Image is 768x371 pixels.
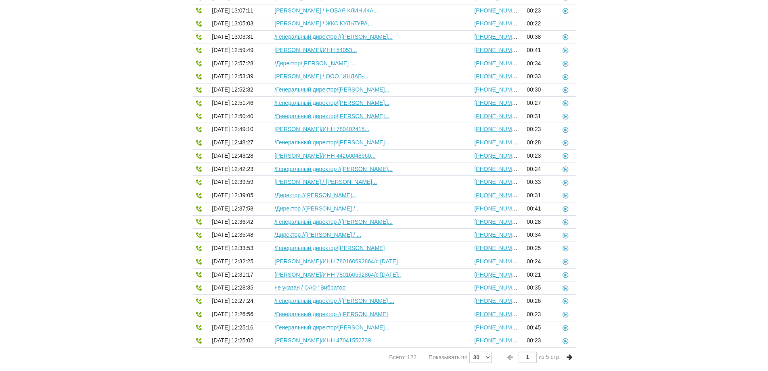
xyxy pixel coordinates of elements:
[274,33,393,40] a: /Генеральный директор //[PERSON_NAME]...
[527,153,552,159] span: 00:23
[212,271,253,278] span: [DATE] 12:31:17
[527,100,552,106] span: 00:27
[274,166,393,172] a: /Генеральный директор //[PERSON_NAME]...
[274,152,376,159] a: [PERSON_NAME]/ИНН 44260048960...
[212,205,253,212] span: [DATE] 12:37:58
[474,20,525,27] a: [PHONE_NUMBER]
[474,126,525,132] a: [PHONE_NUMBER]
[474,86,525,93] a: [PHONE_NUMBER]
[212,245,253,251] span: [DATE] 12:33:53
[274,100,389,106] a: /Генеральный директор/[PERSON_NAME]...
[274,113,389,119] a: /Генеральный директор/[PERSON_NAME]...
[274,60,355,67] a: /Директор/[PERSON_NAME] ...
[474,179,525,185] a: [PHONE_NUMBER]
[274,219,393,225] a: /Генеральный директор //[PERSON_NAME]...
[212,179,253,185] span: [DATE] 12:39:59
[474,298,525,304] a: [PHONE_NUMBER]
[527,219,552,225] span: 00:28
[274,284,347,291] a: не указан / ОАО "Вибратор"
[212,20,253,27] span: [DATE] 13:05:03
[527,166,552,173] span: 00:24
[527,113,552,120] span: 00:31
[212,298,253,304] span: [DATE] 12:27:24
[212,126,253,132] span: [DATE] 12:49:10
[274,20,374,27] a: [PERSON_NAME] / ЖКС КУЛЬТУРА,...
[474,100,525,106] a: [PHONE_NUMBER]
[274,47,357,53] a: [PERSON_NAME]/ИНН 54053...
[212,139,253,146] span: [DATE] 12:48:27
[474,60,525,67] a: [PHONE_NUMBER]
[274,337,376,344] a: [PERSON_NAME]/ИНН 47041552739...
[474,337,525,344] a: [PHONE_NUMBER]
[474,324,525,331] a: [PHONE_NUMBER]
[474,47,525,53] a: [PHONE_NUMBER]
[474,113,525,119] a: [PHONE_NUMBER]
[527,179,552,185] span: 00:33
[527,87,552,93] span: 00:30
[274,258,401,265] a: [PERSON_NAME]/ИНН 780160692864/с [DATE]..
[474,284,525,291] a: [PHONE_NUMBER]
[527,8,552,14] span: 00:23
[212,337,253,344] span: [DATE] 12:25:02
[474,33,525,40] a: [PHONE_NUMBER]
[474,152,525,159] a: [PHONE_NUMBER]
[527,126,552,133] span: 00:23
[212,166,253,172] span: [DATE] 12:42:23
[474,219,525,225] a: [PHONE_NUMBER]
[527,34,552,40] span: 00:38
[474,7,525,14] a: [PHONE_NUMBER]
[527,298,552,304] span: 00:26
[474,311,525,317] a: [PHONE_NUMBER]
[527,232,552,238] span: 00:34
[274,73,368,79] a: [PERSON_NAME] / ООО "ИНЛАБ-...
[474,271,525,278] a: [PHONE_NUMBER]
[527,311,552,318] span: 00:23
[274,245,385,251] a: /Генеральный директор/[PERSON_NAME]
[212,324,253,331] span: [DATE] 12:25:16
[212,7,253,14] span: [DATE] 13:07:11
[527,245,552,252] span: 00:25
[212,192,253,198] span: [DATE] 12:39:05
[274,139,389,146] a: /Генеральный директор/[PERSON_NAME]...
[274,179,377,185] a: [PERSON_NAME] / [PERSON_NAME]...
[527,325,552,331] span: 00:45
[274,86,389,93] a: /Генеральный директор/[PERSON_NAME]...
[474,73,525,79] a: [PHONE_NUMBER]
[274,298,394,304] a: /Генеральный директор //[PERSON_NAME] ...
[212,100,253,106] span: [DATE] 12:51:46
[527,338,552,344] span: 00:23
[474,231,525,238] a: [PHONE_NUMBER]
[212,284,253,291] span: [DATE] 12:28:35
[274,311,388,317] a: /Генеральный директор //[PERSON_NAME]
[212,86,253,93] span: [DATE] 12:52:32
[527,192,552,199] span: 00:31
[527,272,552,278] span: 00:21
[212,219,253,225] span: [DATE] 12:36:42
[274,192,356,198] a: /Директор //[PERSON_NAME]...
[527,258,552,265] span: 00:24
[527,206,552,212] span: 00:41
[212,33,253,40] span: [DATE] 13:03:31
[212,231,253,238] span: [DATE] 12:35:48
[212,311,253,317] span: [DATE] 12:26:56
[212,152,253,159] span: [DATE] 12:43:28
[274,7,378,14] a: [PERSON_NAME] / НОВАЯ КЛИНИКА...
[474,205,525,212] a: [PHONE_NUMBER]
[274,324,389,331] a: /Генеральный директор/[PERSON_NAME]...
[527,47,552,54] span: 00:41
[527,73,552,80] span: 00:33
[274,271,401,278] a: [PERSON_NAME]/ИНН 780160692864/с [DATE]..
[474,139,525,146] a: [PHONE_NUMBER]
[212,73,253,79] span: [DATE] 12:53:39
[527,21,552,27] span: 00:22
[474,258,525,265] a: [PHONE_NUMBER]
[474,245,525,251] a: [PHONE_NUMBER]
[474,192,525,198] a: [PHONE_NUMBER]
[274,126,369,132] a: [PERSON_NAME]/ИНН 780402415...
[212,47,253,53] span: [DATE] 12:59:49
[527,60,552,67] span: 00:34
[274,231,361,238] a: /Директор //[PERSON_NAME] / ...
[389,352,416,363] div: Всего: 122
[474,166,525,172] a: [PHONE_NUMBER]
[274,205,360,212] a: /Директор //[PERSON_NAME] /...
